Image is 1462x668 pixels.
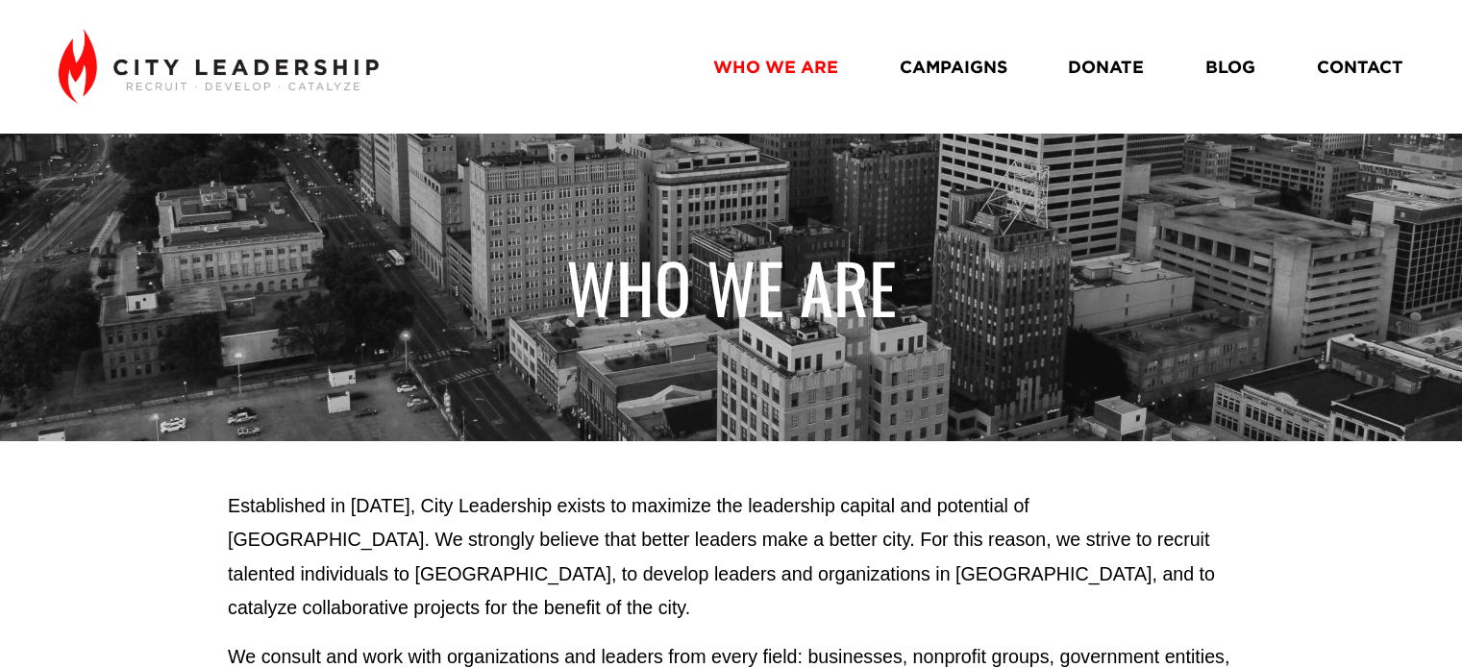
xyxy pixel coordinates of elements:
[900,50,1007,85] a: CAMPAIGNS
[713,50,838,85] a: WHO WE ARE
[59,29,379,104] img: City Leadership - Recruit. Develop. Catalyze.
[1317,50,1403,85] a: CONTACT
[1205,50,1255,85] a: BLOG
[1068,50,1144,85] a: DONATE
[228,489,1234,626] p: Established in [DATE], City Leadership exists to maximize the leadership capital and potential of...
[228,245,1234,329] h1: WHO WE ARE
